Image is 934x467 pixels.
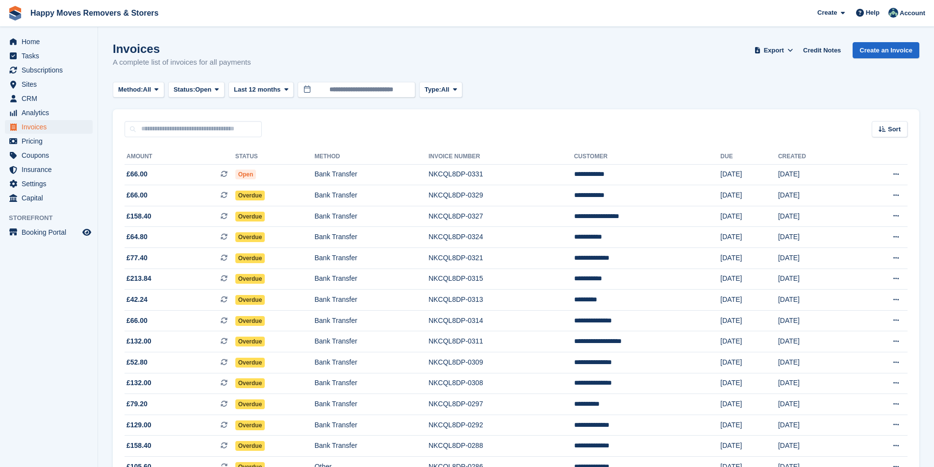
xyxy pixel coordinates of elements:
a: menu [5,49,93,63]
button: Method: All [113,82,164,98]
span: Last 12 months [234,85,280,95]
span: Analytics [22,106,80,120]
span: £66.00 [126,169,148,179]
span: Overdue [235,295,265,305]
th: Due [720,149,778,165]
td: [DATE] [778,310,853,331]
img: Admin [888,8,898,18]
span: Insurance [22,163,80,176]
span: Overdue [235,274,265,284]
td: [DATE] [720,290,778,311]
span: Overdue [235,358,265,368]
td: Bank Transfer [314,164,428,185]
a: menu [5,77,93,91]
button: Type: All [419,82,462,98]
span: Export [764,46,784,55]
td: [DATE] [778,248,853,269]
td: [DATE] [778,185,853,206]
td: [DATE] [720,164,778,185]
span: Open [195,85,211,95]
a: Preview store [81,226,93,238]
h1: Invoices [113,42,251,55]
span: Overdue [235,337,265,346]
span: Status: [174,85,195,95]
td: NKCQL8DP-0297 [429,394,574,415]
td: [DATE] [720,373,778,394]
td: NKCQL8DP-0324 [429,227,574,248]
span: Overdue [235,232,265,242]
span: Capital [22,191,80,205]
span: Sort [888,124,901,134]
td: NKCQL8DP-0315 [429,269,574,290]
span: £132.00 [126,378,151,388]
span: Storefront [9,213,98,223]
td: NKCQL8DP-0314 [429,310,574,331]
a: menu [5,92,93,105]
td: [DATE] [720,185,778,206]
td: Bank Transfer [314,352,428,373]
span: £79.20 [126,399,148,409]
img: stora-icon-8386f47178a22dfd0bd8f6a31ec36ba5ce8667c1dd55bd0f319d3a0aa187defe.svg [8,6,23,21]
a: menu [5,148,93,162]
span: Overdue [235,191,265,200]
td: [DATE] [778,331,853,352]
td: [DATE] [720,394,778,415]
td: NKCQL8DP-0311 [429,331,574,352]
a: Credit Notes [799,42,845,58]
td: NKCQL8DP-0308 [429,373,574,394]
td: Bank Transfer [314,310,428,331]
span: £213.84 [126,273,151,284]
span: Overdue [235,253,265,263]
span: Overdue [235,420,265,430]
td: [DATE] [778,164,853,185]
span: All [143,85,151,95]
a: menu [5,225,93,239]
td: Bank Transfer [314,248,428,269]
td: Bank Transfer [314,373,428,394]
span: £158.40 [126,441,151,451]
p: A complete list of invoices for all payments [113,57,251,68]
td: NKCQL8DP-0313 [429,290,574,311]
td: [DATE] [720,415,778,436]
td: [DATE] [778,436,853,457]
td: [DATE] [778,206,853,227]
span: Overdue [235,399,265,409]
th: Customer [574,149,721,165]
td: Bank Transfer [314,436,428,457]
a: menu [5,106,93,120]
a: menu [5,120,93,134]
span: Tasks [22,49,80,63]
span: Account [900,8,925,18]
button: Last 12 months [228,82,294,98]
span: £132.00 [126,336,151,346]
td: [DATE] [778,415,853,436]
a: menu [5,191,93,205]
td: [DATE] [720,436,778,457]
a: menu [5,163,93,176]
td: [DATE] [720,310,778,331]
span: Subscriptions [22,63,80,77]
a: menu [5,134,93,148]
td: NKCQL8DP-0309 [429,352,574,373]
td: NKCQL8DP-0327 [429,206,574,227]
a: Happy Moves Removers & Storers [26,5,162,21]
span: Booking Portal [22,225,80,239]
span: All [441,85,450,95]
th: Method [314,149,428,165]
td: Bank Transfer [314,331,428,352]
a: menu [5,177,93,191]
span: Open [235,170,256,179]
span: £42.24 [126,295,148,305]
span: Coupons [22,148,80,162]
th: Created [778,149,853,165]
span: Home [22,35,80,49]
span: Sites [22,77,80,91]
td: Bank Transfer [314,290,428,311]
td: [DATE] [778,227,853,248]
td: [DATE] [720,269,778,290]
span: Settings [22,177,80,191]
td: [DATE] [720,331,778,352]
span: Overdue [235,212,265,221]
span: Type: [425,85,441,95]
span: £52.80 [126,357,148,368]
